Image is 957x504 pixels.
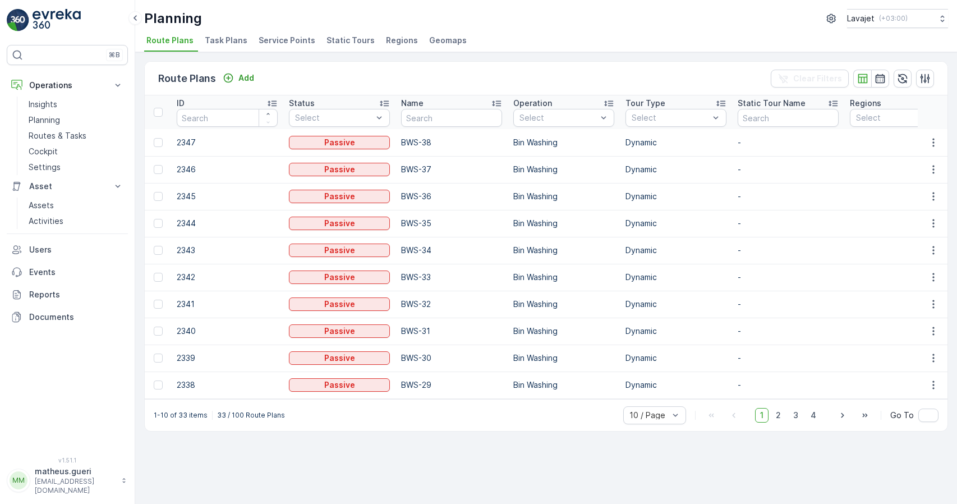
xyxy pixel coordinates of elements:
a: Cockpit [24,144,128,159]
p: Bin Washing [513,326,614,337]
p: Routes & Tasks [29,130,86,141]
p: Bin Washing [513,137,614,148]
p: Users [29,244,123,255]
p: BWS-29 [401,379,502,391]
p: Settings [29,162,61,173]
p: Passive [324,218,355,229]
a: Reports [7,283,128,306]
p: 2340 [177,326,278,337]
p: Events [29,267,123,278]
img: logo_light-DOdMpM7g.png [33,9,81,31]
p: Passive [324,272,355,283]
p: Insights [29,99,57,110]
p: 2338 [177,379,278,391]
div: Toggle Row Selected [154,273,163,282]
p: - [738,272,839,283]
p: Dynamic [625,379,726,391]
input: Search [738,109,839,127]
p: 2344 [177,218,278,229]
button: Lavajet(+03:00) [847,9,948,28]
p: Dynamic [625,191,726,202]
p: - [738,137,839,148]
p: Select [519,112,597,123]
img: logo [7,9,29,31]
p: Passive [324,137,355,148]
p: BWS-30 [401,352,502,364]
span: 4 [806,408,821,423]
p: Regions [850,98,881,109]
p: ID [177,98,185,109]
div: Toggle Row Selected [154,246,163,255]
p: BWS-36 [401,191,502,202]
p: Static Tour Name [738,98,806,109]
p: Dynamic [625,164,726,175]
p: Activities [29,216,63,227]
p: Passive [324,245,355,256]
p: Dynamic [625,218,726,229]
button: Add [218,71,259,85]
p: Documents [29,311,123,323]
div: Toggle Row Selected [154,165,163,174]
p: Add [238,72,254,84]
p: 2342 [177,272,278,283]
p: Select [295,112,372,123]
p: ⌘B [109,51,120,59]
p: Assets [29,200,54,211]
span: Go To [890,410,914,421]
div: Toggle Row Selected [154,138,163,147]
a: Routes & Tasks [24,128,128,144]
a: Documents [7,306,128,328]
p: Passive [324,352,355,364]
div: Toggle Row Selected [154,354,163,363]
a: Planning [24,112,128,128]
span: Task Plans [205,35,247,46]
div: Toggle Row Selected [154,327,163,336]
button: Operations [7,74,128,97]
p: Name [401,98,424,109]
p: Passive [324,379,355,391]
p: Bin Washing [513,245,614,256]
p: - [738,352,839,364]
p: BWS-32 [401,299,502,310]
p: - [738,218,839,229]
button: Passive [289,217,390,230]
button: Clear Filters [771,70,849,88]
p: [EMAIL_ADDRESS][DOMAIN_NAME] [35,477,116,495]
button: Passive [289,136,390,149]
button: MMmatheus.gueri[EMAIL_ADDRESS][DOMAIN_NAME] [7,466,128,495]
p: 2347 [177,137,278,148]
p: Bin Washing [513,352,614,364]
p: Route Plans [158,71,216,86]
span: Geomaps [429,35,467,46]
p: BWS-37 [401,164,502,175]
p: 2339 [177,352,278,364]
button: Asset [7,175,128,198]
button: Passive [289,351,390,365]
p: Passive [324,164,355,175]
p: BWS-35 [401,218,502,229]
p: - [738,379,839,391]
p: 2345 [177,191,278,202]
p: - [738,164,839,175]
p: Bin Washing [513,218,614,229]
p: - [738,245,839,256]
p: - [738,191,839,202]
span: Service Points [259,35,315,46]
a: Settings [24,159,128,175]
p: - [738,326,839,337]
span: Regions [386,35,418,46]
input: Search [401,109,502,127]
p: BWS-38 [401,137,502,148]
p: Dynamic [625,326,726,337]
a: Activities [24,213,128,229]
button: Passive [289,271,390,284]
p: Reports [29,289,123,300]
a: Events [7,261,128,283]
div: Toggle Row Selected [154,219,163,228]
span: 3 [788,408,803,423]
p: 2343 [177,245,278,256]
p: Passive [324,299,355,310]
p: Dynamic [625,272,726,283]
p: Bin Washing [513,379,614,391]
span: 1 [755,408,769,423]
